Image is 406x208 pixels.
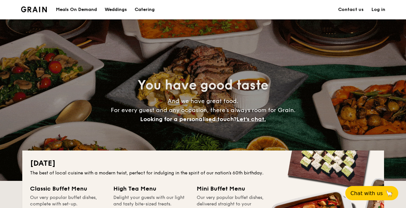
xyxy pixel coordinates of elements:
[113,184,189,193] div: High Tea Menu
[197,184,272,193] div: Mini Buffet Menu
[30,158,376,169] h2: [DATE]
[236,116,266,123] span: Let's chat.
[111,98,296,123] span: And we have great food. For every guest and any occasion, there’s always room for Grain.
[350,190,383,196] span: Chat with us
[30,184,106,193] div: Classic Buffet Menu
[21,6,47,12] img: Grain
[385,190,393,197] span: 🦙
[138,78,268,93] span: You have good taste
[345,186,398,200] button: Chat with us🦙
[21,6,47,12] a: Logotype
[30,170,376,176] div: The best of local cuisine with a modern twist, perfect for indulging in the spirit of our nation’...
[140,116,236,123] span: Looking for a personalised touch?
